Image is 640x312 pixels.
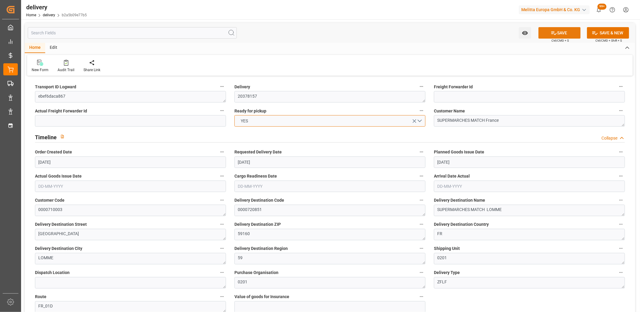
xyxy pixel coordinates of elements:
[234,245,288,252] span: Delivery Destination Region
[35,173,82,179] span: Actual Goods Issue Date
[418,107,425,115] button: Ready for pickup
[218,172,226,180] button: Actual Goods Issue Date
[519,4,592,15] button: Melitta Europa GmbH & Co. KG
[35,91,226,102] textarea: ebef6daca867
[551,38,569,43] span: Ctrl/CMD + S
[35,269,70,276] span: Dispatch Location
[234,221,281,228] span: Delivery Destination ZIP
[35,84,76,90] span: Transport ID Logward
[418,148,425,156] button: Requested Delivery Date
[35,197,64,203] span: Customer Code
[434,245,460,252] span: Shipping Unit
[617,196,625,204] button: Delivery Destination Name
[218,83,226,90] button: Transport ID Logward
[418,269,425,276] button: Purchase Organisation
[617,244,625,252] button: Shipping Unit
[617,172,625,180] button: Arrival Date Actual
[218,220,226,228] button: Delivery Destination Street
[234,253,425,264] textarea: 59
[519,5,590,14] div: Melitta Europa GmbH & Co. KG
[35,133,57,141] h2: Timeline
[26,3,87,12] div: delivery
[218,244,226,252] button: Delivery Destination City
[234,173,277,179] span: Cargo Readiness Date
[218,269,226,276] button: Dispatch Location
[434,269,460,276] span: Delivery Type
[434,84,473,90] span: Freight Forwarder Id
[234,269,278,276] span: Purchase Organisation
[234,197,284,203] span: Delivery Destination Code
[234,294,289,300] span: Value of goods for Insurance
[234,115,425,127] button: open menu
[35,205,226,216] textarea: 0000710003
[617,269,625,276] button: Delivery Type
[434,253,625,264] textarea: 0201
[234,181,425,192] input: DD-MM-YYYY
[43,13,55,17] a: delivery
[418,220,425,228] button: Delivery Destination ZIP
[434,197,485,203] span: Delivery Destination Name
[218,148,226,156] button: Order Created Date
[35,221,87,228] span: Delivery Destination Street
[234,84,250,90] span: Delivery
[218,196,226,204] button: Customer Code
[592,3,606,17] button: show 100 new notifications
[434,205,625,216] textarea: SUPERMARCHES MATCH LOMME
[35,245,82,252] span: Delivery Destination City
[606,3,619,17] button: Help Center
[28,27,237,39] input: Search Fields
[418,196,425,204] button: Delivery Destination Code
[234,205,425,216] textarea: 0000720851
[434,181,625,192] input: DD-MM-YYYY
[418,293,425,301] button: Value of goods for Insurance
[434,115,625,127] textarea: SUPERMARCHES MATCH France
[238,118,251,124] span: YES
[35,294,46,300] span: Route
[218,107,226,115] button: Actual Freight Forwarder Id
[538,27,581,39] button: SAVE
[418,244,425,252] button: Delivery Destination Region
[434,108,465,114] span: Customer Name
[434,173,470,179] span: Arrival Date Actual
[234,277,425,288] textarea: 0201
[587,27,629,39] button: SAVE & NEW
[601,135,617,141] div: Collapse
[617,220,625,228] button: Delivery Destination Country
[617,83,625,90] button: Freight Forwarder Id
[434,149,484,155] span: Planned Goods Issue Date
[35,149,72,155] span: Order Created Date
[83,67,100,73] div: Share Link
[26,13,36,17] a: Home
[58,67,74,73] div: Audit Trail
[617,107,625,115] button: Customer Name
[32,67,49,73] div: New Form
[35,253,226,264] textarea: LOMME
[434,229,625,240] textarea: FR
[35,229,226,240] textarea: [GEOGRAPHIC_DATA]
[598,4,607,10] span: 99+
[35,156,226,168] input: DD-MM-YYYY
[57,131,68,142] button: View description
[25,43,45,53] div: Home
[234,91,425,102] textarea: 20378157
[519,27,531,39] button: open menu
[234,156,425,168] input: DD-MM-YYYY
[35,108,87,114] span: Actual Freight Forwarder Id
[595,38,622,43] span: Ctrl/CMD + Shift + S
[45,43,62,53] div: Edit
[434,277,625,288] textarea: ZFLF
[218,293,226,301] button: Route
[434,156,625,168] input: DD-MM-YYYY
[434,221,489,228] span: Delivery Destination Country
[617,148,625,156] button: Planned Goods Issue Date
[35,181,226,192] input: DD-MM-YYYY
[234,149,282,155] span: Requested Delivery Date
[418,83,425,90] button: Delivery
[234,229,425,240] textarea: 59160
[418,172,425,180] button: Cargo Readiness Date
[234,108,266,114] span: Ready for pickup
